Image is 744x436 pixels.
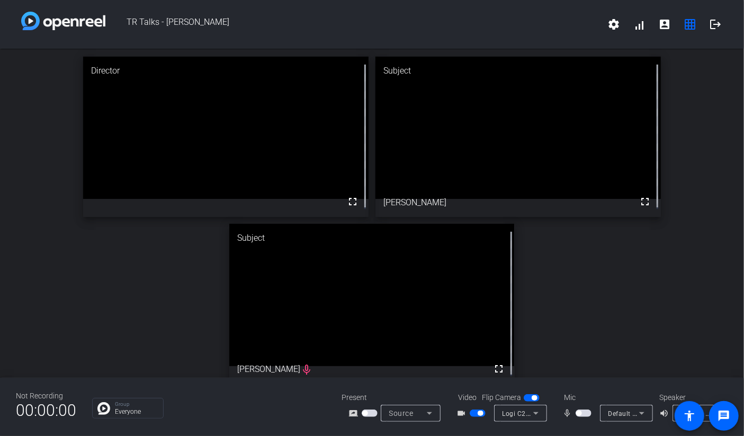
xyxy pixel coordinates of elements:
span: Logi C270 HD WebCam (046d:0825) [503,409,616,417]
img: Chat Icon [97,402,110,415]
div: Speaker [659,392,723,403]
div: Not Recording [16,390,76,402]
div: Subject [375,57,660,85]
mat-icon: mic_none [563,407,576,420]
mat-icon: grid_on [684,18,696,31]
mat-icon: settings [607,18,620,31]
span: Source [389,409,414,417]
mat-icon: videocam_outline [457,407,470,420]
mat-icon: message [718,410,730,422]
mat-icon: logout [709,18,722,31]
mat-icon: fullscreen [639,195,652,208]
div: Mic [553,392,659,403]
mat-icon: account_box [658,18,671,31]
mat-icon: volume_up [659,407,672,420]
mat-icon: accessibility [683,410,696,422]
span: TR Talks - [PERSON_NAME] [105,12,601,37]
mat-icon: fullscreen [493,362,506,375]
span: Flip Camera [482,392,521,403]
div: Director [83,57,368,85]
mat-icon: screen_share_outline [349,407,362,420]
span: Video [458,392,477,403]
div: Subject [229,224,514,252]
span: 00:00:00 [16,397,76,423]
p: Group [115,402,158,407]
button: signal_cellular_alt [626,12,652,37]
p: Everyone [115,408,158,415]
img: white-gradient.svg [21,12,105,30]
mat-icon: fullscreen [347,195,360,208]
div: Present [342,392,447,403]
